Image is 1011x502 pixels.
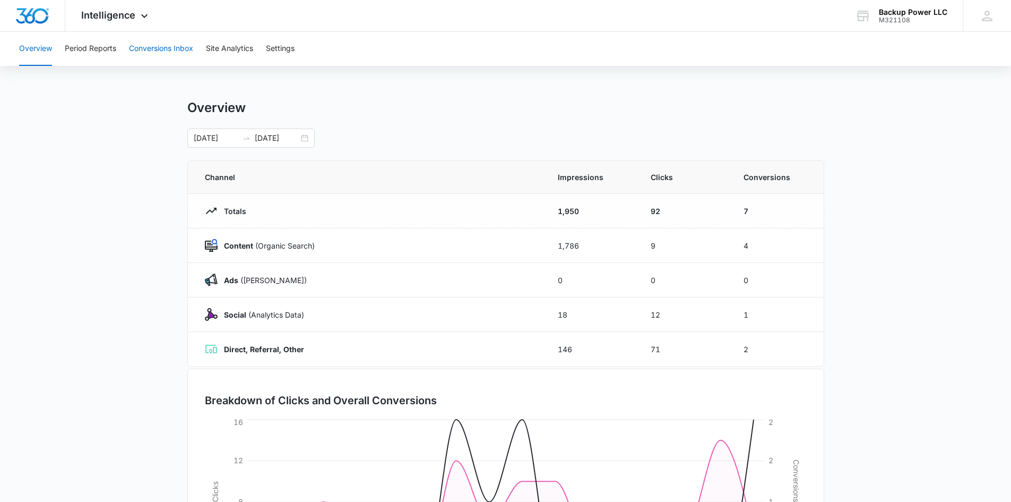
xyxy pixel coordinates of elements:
[224,241,253,250] strong: Content
[205,172,532,183] span: Channel
[545,194,638,228] td: 1,950
[187,100,246,116] h1: Overview
[205,274,218,286] img: Ads
[205,308,218,321] img: Social
[768,418,773,427] tspan: 2
[129,32,193,66] button: Conversions Inbox
[768,456,773,465] tspan: 2
[879,16,947,24] div: account id
[224,345,304,354] strong: Direct, Referral, Other
[558,172,625,183] span: Impressions
[218,206,246,217] p: Totals
[234,418,243,427] tspan: 16
[638,332,731,367] td: 71
[266,32,295,66] button: Settings
[731,297,824,332] td: 1
[731,228,824,263] td: 4
[731,263,824,297] td: 0
[545,228,638,263] td: 1,786
[792,460,801,502] tspan: Conversions
[879,8,947,16] div: account name
[205,393,437,409] h3: Breakdown of Clicks and Overall Conversions
[218,309,304,320] p: (Analytics Data)
[218,275,307,286] p: ([PERSON_NAME])
[210,481,219,502] tspan: Clicks
[545,263,638,297] td: 0
[651,172,718,183] span: Clicks
[224,310,246,319] strong: Social
[206,32,253,66] button: Site Analytics
[19,32,52,66] button: Overview
[731,332,824,367] td: 2
[242,134,250,142] span: swap-right
[638,228,731,263] td: 9
[744,172,807,183] span: Conversions
[81,10,135,21] span: Intelligence
[65,32,116,66] button: Period Reports
[255,132,299,144] input: End date
[638,263,731,297] td: 0
[731,194,824,228] td: 7
[194,132,238,144] input: Start date
[545,332,638,367] td: 146
[242,134,250,142] span: to
[638,297,731,332] td: 12
[545,297,638,332] td: 18
[205,239,218,252] img: Content
[638,194,731,228] td: 92
[224,276,238,285] strong: Ads
[218,240,315,251] p: (Organic Search)
[234,456,243,465] tspan: 12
